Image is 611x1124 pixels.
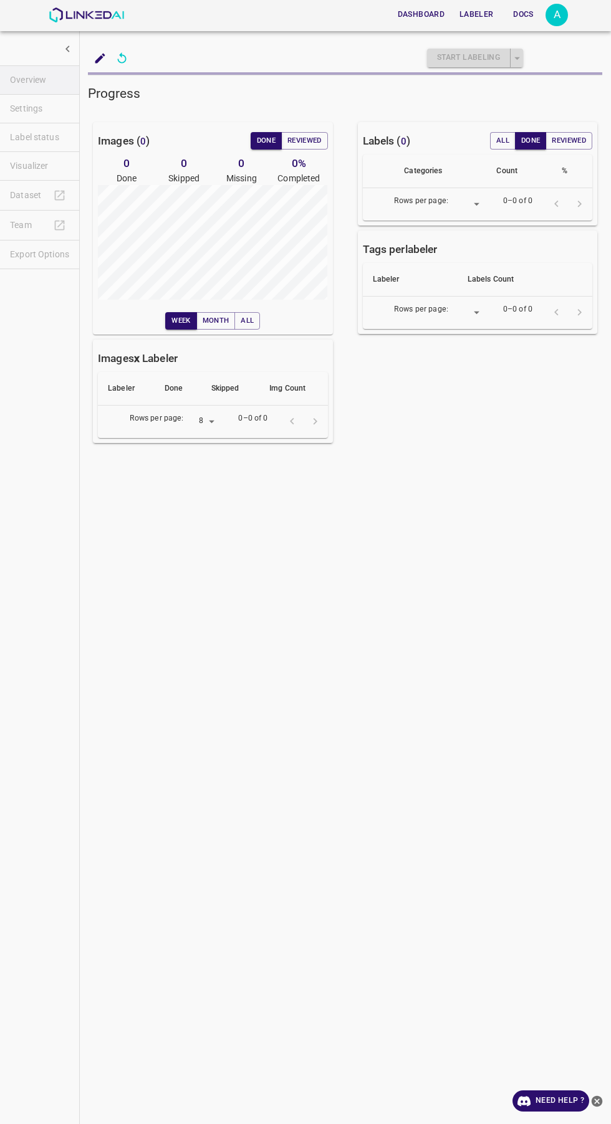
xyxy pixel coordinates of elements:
p: Rows per page: [394,304,448,315]
div: ​ [453,304,483,321]
p: 0–0 of 0 [503,304,532,315]
h6: 0 % [270,155,327,172]
h6: 0 [155,155,213,172]
h6: Images ( ) [98,132,150,150]
button: add to shopping cart [89,47,112,70]
button: Done [515,132,546,150]
span: 0 [140,136,146,147]
div: ​ [453,196,483,212]
div: split button [427,49,523,67]
th: Skipped [201,372,259,406]
a: Need Help ? [512,1090,589,1112]
button: Month [196,312,236,330]
p: Completed [270,172,327,185]
p: Missing [213,172,270,185]
p: 0–0 of 0 [503,196,532,207]
h6: Tags per labeler [363,241,438,258]
h6: 0 [213,155,270,172]
a: Dashboard [390,2,452,27]
p: Rows per page: [394,196,448,207]
p: 0–0 of 0 [238,413,267,424]
th: Count [486,155,551,188]
th: Labeler [98,372,155,406]
th: Done [155,372,201,406]
button: Docs [503,4,543,25]
th: Labeler [363,263,458,297]
button: Labeler [455,4,498,25]
p: Skipped [155,172,213,185]
h6: 0 [98,155,155,172]
th: % [552,155,592,188]
button: Week [165,312,196,330]
button: Dashboard [393,4,450,25]
b: x [134,352,140,364]
button: close-help [589,1090,605,1112]
p: Rows per page: [130,413,184,424]
button: All [234,312,260,330]
p: Done [98,172,155,185]
a: Labeler [452,2,501,27]
img: LinkedAI [49,7,124,22]
button: Open settings [546,4,568,26]
div: A [546,4,568,26]
th: Labels Count [458,263,592,297]
div: 8 [188,413,218,430]
button: Reviewed [281,132,328,150]
h6: Labels ( ) [363,132,410,150]
button: show more [56,37,79,60]
h6: Images Labeler [98,350,178,367]
span: 0 [401,136,407,147]
a: Docs [501,2,546,27]
h5: Progress [88,85,602,102]
button: Done [251,132,282,150]
button: Reviewed [546,132,592,150]
button: All [490,132,516,150]
th: Categories [394,155,486,188]
th: Img Count [259,372,328,406]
